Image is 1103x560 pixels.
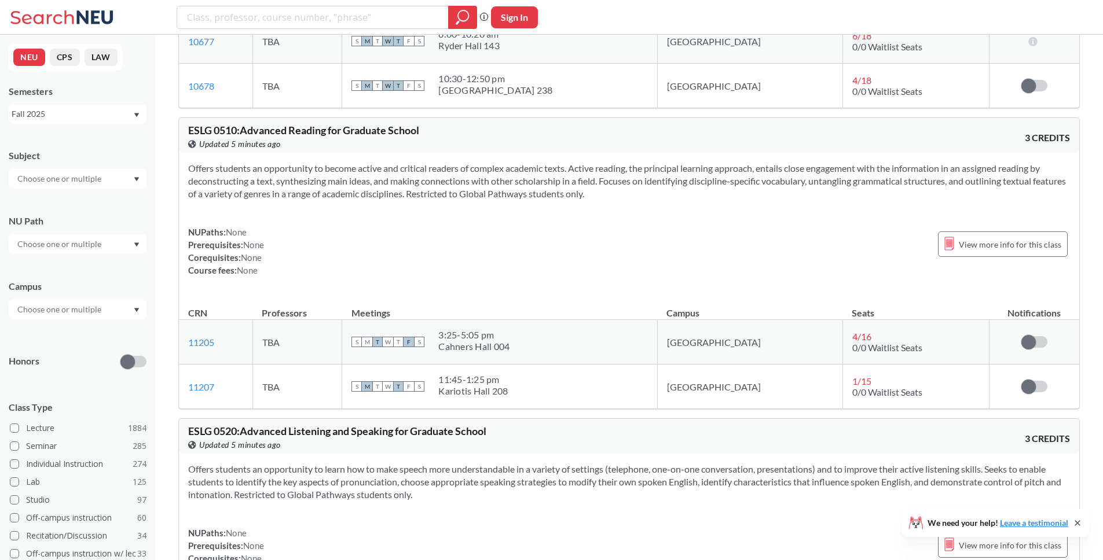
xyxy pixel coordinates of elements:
[134,242,140,247] svg: Dropdown arrow
[243,540,264,551] span: None
[50,49,80,66] button: CPS
[9,215,146,227] div: NU Path
[448,6,477,29] div: magnifying glass
[188,124,419,137] span: ESLG 0510 : Advanced Reading for Graduate School
[383,36,393,46] span: W
[10,421,146,436] label: Lecture
[10,492,146,507] label: Studio
[226,227,247,237] span: None
[414,381,424,392] span: S
[372,36,383,46] span: T
[342,295,657,320] th: Meetings
[133,476,146,488] span: 125
[414,36,424,46] span: S
[852,30,871,41] span: 6 / 18
[414,337,424,347] span: S
[12,108,133,120] div: Fall 2025
[404,80,414,91] span: F
[456,9,470,25] svg: magnifying glass
[252,320,342,364] td: TBA
[12,172,109,186] input: Choose one or multiple
[959,237,1061,252] span: View more info for this class
[351,36,362,46] span: S
[137,493,146,506] span: 97
[10,510,146,525] label: Off-campus instruction
[9,300,146,319] div: Dropdown arrow
[188,162,1070,200] section: Offers students an opportunity to become active and critical readers of complex academic texts. A...
[252,295,342,320] th: Professors
[12,237,109,251] input: Choose one or multiple
[852,342,922,353] span: 0/0 Waitlist Seats
[188,463,1070,501] section: Offers students an opportunity to learn how to make speech more understandable in a variety of se...
[404,381,414,392] span: F
[393,381,404,392] span: T
[10,474,146,489] label: Lab
[362,337,372,347] span: M
[10,528,146,543] label: Recitation/Discussion
[137,511,146,524] span: 60
[243,240,264,250] span: None
[133,458,146,470] span: 274
[128,422,146,434] span: 1884
[199,439,281,451] span: Updated 5 minutes ago
[438,73,552,84] div: 10:30 - 12:50 pm
[362,80,372,91] span: M
[351,381,362,392] span: S
[9,105,146,123] div: Fall 2025Dropdown arrow
[852,75,871,86] span: 4 / 18
[362,381,372,392] span: M
[852,86,922,97] span: 0/0 Waitlist Seats
[241,252,262,263] span: None
[990,295,1080,320] th: Notifications
[438,84,552,96] div: [GEOGRAPHIC_DATA] 238
[188,337,214,348] a: 11205
[372,337,383,347] span: T
[9,401,146,414] span: Class Type
[438,329,510,341] div: 3:25 - 5:05 pm
[252,19,342,64] td: TBA
[9,149,146,162] div: Subject
[134,177,140,182] svg: Dropdown arrow
[85,49,118,66] button: LAW
[188,307,207,319] div: CRN
[9,85,146,98] div: Semesters
[13,49,45,66] button: NEU
[657,320,842,364] td: [GEOGRAPHIC_DATA]
[491,6,538,28] button: Sign In
[188,80,214,91] a: 10678
[10,456,146,471] label: Individual Instruction
[252,64,342,108] td: TBA
[657,295,842,320] th: Campus
[383,80,393,91] span: W
[438,40,500,51] div: Ryder Hall 143
[438,341,510,352] div: Cahners Hall 004
[252,364,342,409] td: TBA
[393,80,404,91] span: T
[188,36,214,47] a: 10677
[133,440,146,452] span: 285
[852,331,871,342] span: 4 / 16
[404,36,414,46] span: F
[188,381,214,392] a: 11207
[852,375,871,386] span: 1 / 15
[9,280,146,293] div: Campus
[134,308,140,312] svg: Dropdown arrow
[188,226,264,277] div: NUPaths: Prerequisites: Corequisites: Course fees:
[351,337,362,347] span: S
[134,113,140,117] svg: Dropdown arrow
[383,337,393,347] span: W
[383,381,393,392] span: W
[186,8,440,27] input: Class, professor, course number, "phrase"
[1025,432,1070,445] span: 3 CREDITS
[657,19,842,64] td: [GEOGRAPHIC_DATA]
[438,374,508,385] div: 11:45 - 1:25 pm
[852,41,922,52] span: 0/0 Waitlist Seats
[199,138,281,150] span: Updated 5 minutes ago
[404,337,414,347] span: F
[1000,518,1068,528] a: Leave a testimonial
[414,80,424,91] span: S
[852,386,922,397] span: 0/0 Waitlist Seats
[9,234,146,254] div: Dropdown arrow
[372,80,383,91] span: T
[928,519,1068,527] span: We need your help!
